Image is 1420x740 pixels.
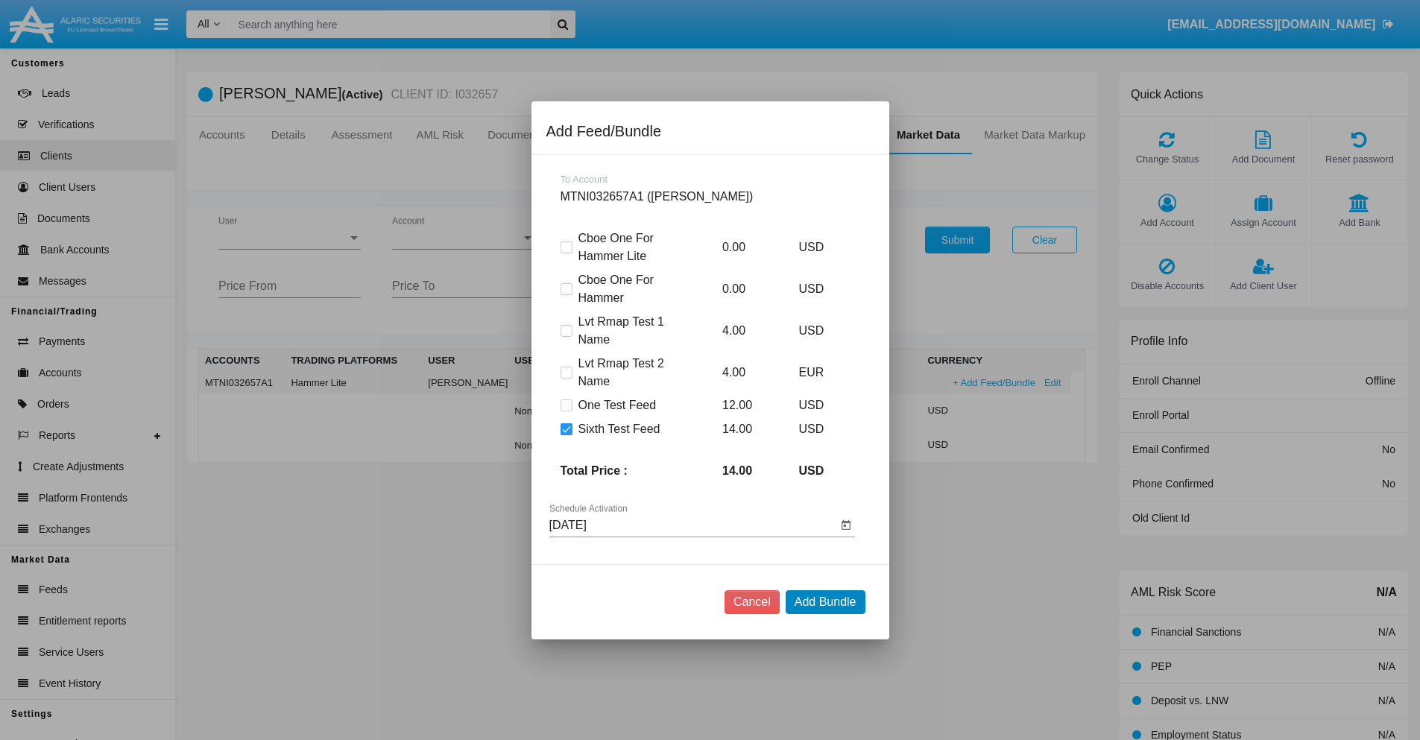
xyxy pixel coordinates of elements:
[711,462,778,480] p: 14.00
[561,190,754,203] span: MTNI032657A1 ([PERSON_NAME])
[788,396,855,414] p: USD
[578,396,657,414] span: One Test Feed
[788,280,855,298] p: USD
[578,420,660,438] span: Sixth Test Feed
[837,516,855,534] button: Open calendar
[561,174,608,185] span: To Account
[578,230,691,265] span: Cboe One For Hammer Lite
[546,119,874,143] div: Add Feed/Bundle
[711,238,778,256] p: 0.00
[711,396,778,414] p: 12.00
[711,420,778,438] p: 14.00
[578,271,691,307] span: Cboe One For Hammer
[578,355,691,390] span: Lvt Rmap Test 2 Name
[711,280,778,298] p: 0.00
[788,322,855,340] p: USD
[788,364,855,382] p: EUR
[788,238,855,256] p: USD
[788,420,855,438] p: USD
[549,462,702,480] p: Total Price :
[711,364,778,382] p: 4.00
[578,313,691,349] span: Lvt Rmap Test 1 Name
[788,462,855,480] p: USD
[725,590,780,614] button: Cancel
[786,590,865,614] button: Add Bundle
[711,322,778,340] p: 4.00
